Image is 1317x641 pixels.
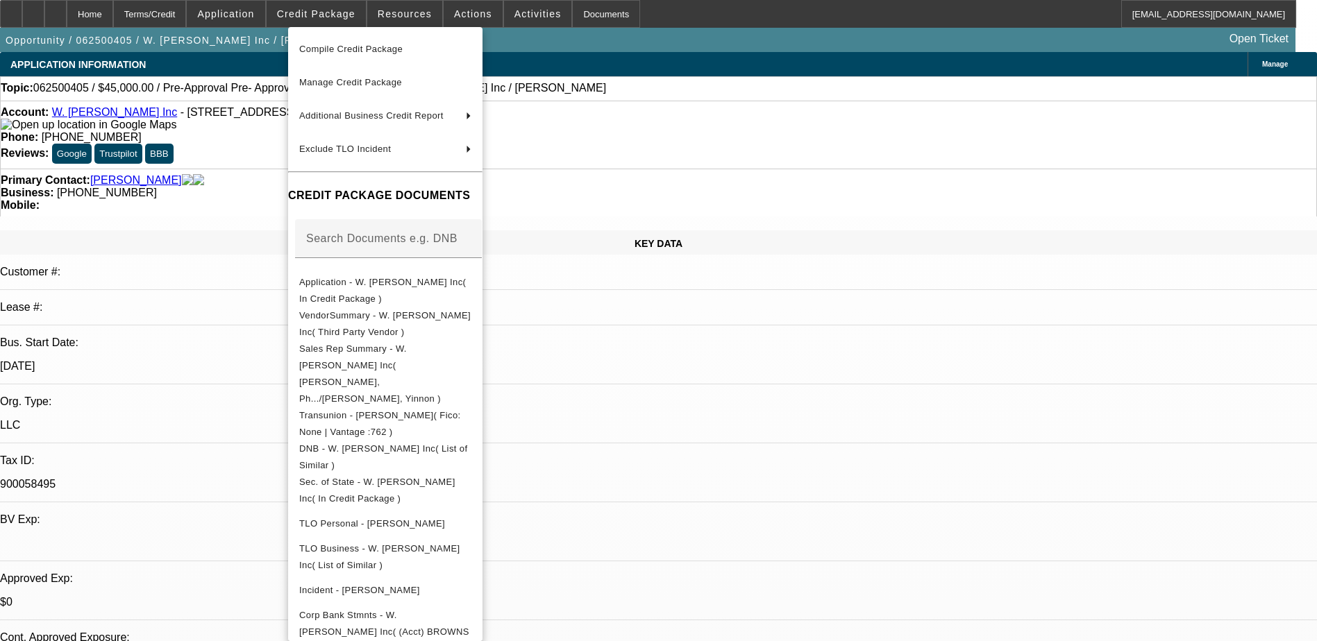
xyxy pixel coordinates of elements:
button: TLO Personal - Brown, Thomas [288,507,483,540]
span: Additional Business Credit Report [299,110,444,121]
mat-label: Search Documents e.g. DNB [306,232,458,244]
button: Transunion - Brown, Thomas( Fico: None | Vantage :762 ) [288,407,483,441]
span: Transunion - [PERSON_NAME]( Fico: None | Vantage :762 ) [299,410,461,437]
span: Application - W. [PERSON_NAME] Inc( In Credit Package ) [299,277,466,304]
span: Sec. of State - W. [PERSON_NAME] Inc( In Credit Package ) [299,477,455,504]
button: Application - W. David Brown Inc( In Credit Package ) [288,274,483,307]
button: TLO Business - W. David Brown Inc( List of Similar ) [288,540,483,574]
span: Compile Credit Package [299,44,403,54]
span: TLO Personal - [PERSON_NAME] [299,518,445,529]
span: TLO Business - W. [PERSON_NAME] Inc( List of Similar ) [299,543,460,570]
span: Sales Rep Summary - W. [PERSON_NAME] Inc( [PERSON_NAME], Ph.../[PERSON_NAME], Yinnon ) [299,343,441,404]
button: Sales Rep Summary - W. David Brown Inc( D'Aquila, Ph.../Finer, Yinnon ) [288,341,483,407]
span: Manage Credit Package [299,77,402,87]
span: VendorSummary - W. [PERSON_NAME] Inc( Third Party Vendor ) [299,310,471,337]
span: Incident - [PERSON_NAME] [299,585,420,595]
span: Exclude TLO Incident [299,144,391,154]
span: DNB - W. [PERSON_NAME] Inc( List of Similar ) [299,443,468,470]
button: VendorSummary - W. David Brown Inc( Third Party Vendor ) [288,307,483,341]
button: DNB - W. David Brown Inc( List of Similar ) [288,441,483,474]
button: Sec. of State - W. David Brown Inc( In Credit Package ) [288,474,483,507]
h4: CREDIT PACKAGE DOCUMENTS [288,187,483,204]
button: Incident - Brown, Thomas [288,574,483,607]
